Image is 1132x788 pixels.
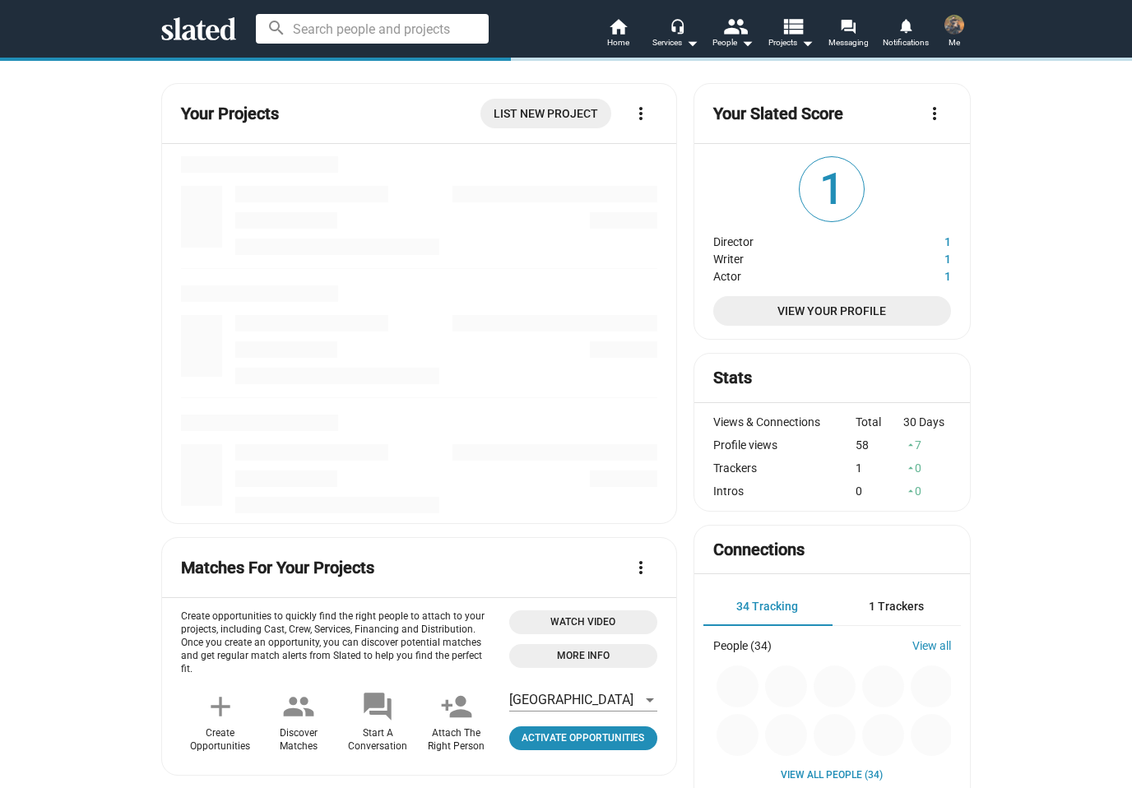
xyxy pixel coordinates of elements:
[903,415,951,429] div: 30 Days
[670,18,684,33] mat-icon: headset_mic
[509,644,657,668] a: Open 'More info' dialog with information about Opportunities
[509,610,657,634] button: Open 'Opportunities Intro Video' dialog
[781,14,805,38] mat-icon: view_list
[509,726,657,750] a: Click to open project profile page opportunities tab
[516,730,651,747] span: Activate Opportunities
[889,266,951,283] dd: 1
[869,600,924,613] span: 1 Trackers
[519,647,647,665] span: More Info
[647,16,704,53] button: Services
[519,614,647,631] span: Watch Video
[713,266,889,283] dt: Actor
[181,103,279,125] mat-card-title: Your Projects
[903,484,951,498] div: 0
[509,692,633,707] span: [GEOGRAPHIC_DATA]
[607,33,629,53] span: Home
[944,15,964,35] img: michael diantonio
[181,610,496,676] p: Create opportunities to quickly find the right people to attach to your projects, including Cast,...
[256,14,489,44] input: Search people and projects
[898,17,913,33] mat-icon: notifications
[280,727,318,753] div: Discover Matches
[726,296,938,326] span: View Your Profile
[361,690,394,723] mat-icon: forum
[912,639,951,652] a: View all
[905,439,916,451] mat-icon: arrow_drop_up
[762,16,819,53] button: Projects
[704,16,762,53] button: People
[480,99,611,128] a: List New Project
[713,231,889,248] dt: Director
[713,461,856,475] div: Trackers
[877,16,935,53] a: Notifications
[713,438,856,452] div: Profile views
[713,639,772,652] div: People (34)
[856,484,903,498] div: 0
[608,16,628,36] mat-icon: home
[856,461,903,475] div: 1
[800,157,864,221] span: 1
[428,727,485,753] div: Attach The Right Person
[905,462,916,474] mat-icon: arrow_drop_up
[204,690,237,723] mat-icon: add
[348,727,407,753] div: Start A Conversation
[181,557,374,579] mat-card-title: Matches For Your Projects
[713,539,805,561] mat-card-title: Connections
[712,33,754,53] div: People
[768,33,814,53] span: Projects
[713,248,889,266] dt: Writer
[631,558,651,577] mat-icon: more_vert
[903,438,951,452] div: 7
[883,33,929,53] span: Notifications
[856,415,903,429] div: Total
[935,12,974,54] button: michael diantonioMe
[889,248,951,266] dd: 1
[713,367,752,389] mat-card-title: Stats
[856,438,903,452] div: 58
[440,690,473,723] mat-icon: person_add
[737,33,757,53] mat-icon: arrow_drop_down
[713,296,951,326] a: View Your Profile
[828,33,869,53] span: Messaging
[905,485,916,497] mat-icon: arrow_drop_up
[903,461,951,475] div: 0
[925,104,944,123] mat-icon: more_vert
[797,33,817,53] mat-icon: arrow_drop_down
[494,99,598,128] span: List New Project
[282,690,315,723] mat-icon: people
[840,18,856,34] mat-icon: forum
[736,600,798,613] span: 34 Tracking
[713,415,856,429] div: Views & Connections
[949,33,960,53] span: Me
[190,727,250,753] div: Create Opportunities
[889,231,951,248] dd: 1
[819,16,877,53] a: Messaging
[589,16,647,53] a: Home
[682,33,702,53] mat-icon: arrow_drop_down
[631,104,651,123] mat-icon: more_vert
[713,484,856,498] div: Intros
[652,33,698,53] div: Services
[723,14,747,38] mat-icon: people
[781,769,883,782] a: View all People (34)
[713,103,843,125] mat-card-title: Your Slated Score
